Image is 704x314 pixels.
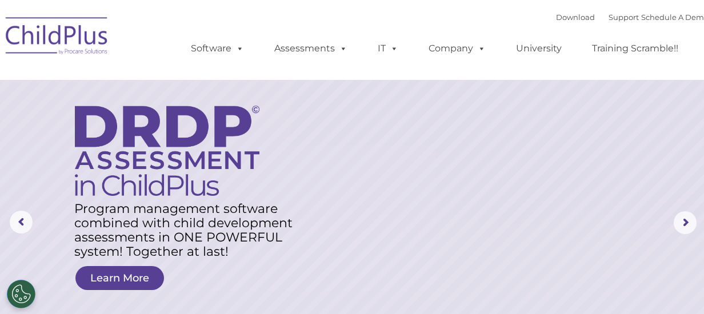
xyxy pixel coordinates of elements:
rs-layer: Program management software combined with child development assessments in ONE POWERFUL system! T... [74,202,299,259]
a: Learn More [75,266,164,290]
a: Support [609,13,639,22]
img: DRDP Assessment in ChildPlus [75,106,259,196]
span: Phone number [158,122,206,131]
a: Training Scramble!! [581,37,690,60]
a: Download [556,13,595,22]
a: Company [417,37,497,60]
a: University [505,37,573,60]
span: Last name [158,75,193,84]
a: Assessments [263,37,359,60]
a: IT [366,37,410,60]
button: Cookies Settings [7,280,35,308]
a: Software [179,37,255,60]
